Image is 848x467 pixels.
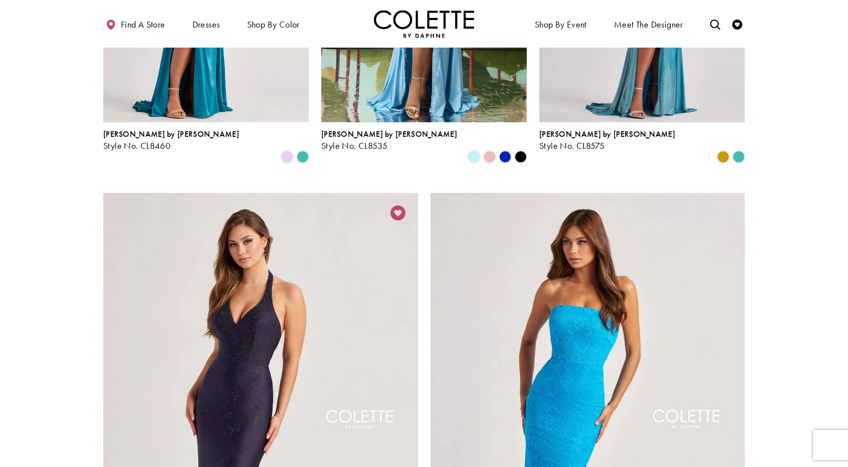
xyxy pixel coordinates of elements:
[730,10,745,38] a: Check Wishlist
[708,10,723,38] a: Toggle search
[297,151,309,163] i: Turquoise
[103,129,239,139] span: [PERSON_NAME] by [PERSON_NAME]
[515,151,527,163] i: Black
[103,140,170,151] span: Style No. CL8460
[321,130,457,151] div: Colette by Daphne Style No. CL8535
[374,10,474,38] a: Visit Home Page
[535,20,587,30] span: Shop By Event
[103,10,167,38] a: Find a store
[247,20,300,30] span: Shop by color
[539,140,604,151] span: Style No. CL8575
[281,151,293,163] i: Lilac
[499,151,511,163] i: Royal Blue
[103,130,239,151] div: Colette by Daphne Style No. CL8460
[611,10,686,38] a: Meet the designer
[539,130,675,151] div: Colette by Daphne Style No. CL8575
[387,202,408,223] a: Add to Wishlist
[321,129,457,139] span: [PERSON_NAME] by [PERSON_NAME]
[614,20,683,30] span: Meet the designer
[484,151,496,163] i: Rose Gold
[468,151,480,163] i: Light Blue
[192,20,220,30] span: Dresses
[245,10,302,38] span: Shop by color
[374,10,474,38] img: Colette by Daphne
[539,129,675,139] span: [PERSON_NAME] by [PERSON_NAME]
[532,10,589,38] span: Shop By Event
[733,151,745,163] i: Turquoise
[121,20,165,30] span: Find a store
[190,10,223,38] span: Dresses
[717,151,729,163] i: Gold
[321,140,387,151] span: Style No. CL8535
